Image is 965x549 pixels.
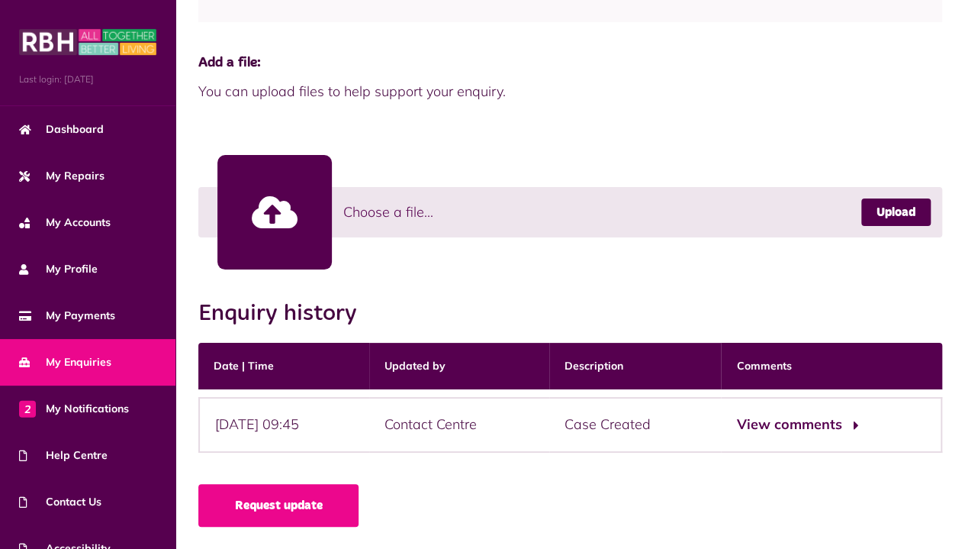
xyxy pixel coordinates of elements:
div: [DATE] 09:45 [198,397,369,453]
span: Last login: [DATE] [19,73,156,86]
span: My Profile [19,261,98,277]
h2: Enquiry history [198,300,372,328]
span: My Enquiries [19,354,111,370]
span: My Repairs [19,168,105,184]
span: My Notifications [19,401,129,417]
div: Case Created [549,397,721,453]
span: Add a file: [198,53,942,73]
img: MyRBH [19,27,156,57]
th: Description [549,343,721,389]
span: 2 [19,400,36,417]
th: Updated by [369,343,550,389]
div: Contact Centre [369,397,550,453]
span: Contact Us [19,494,101,510]
span: My Accounts [19,215,111,231]
th: Date | Time [198,343,369,389]
span: Choose a file... [343,202,433,222]
button: View comments [736,414,854,436]
span: Help Centre [19,447,108,463]
span: You can upload files to help support your enquiry. [198,81,942,102]
th: Comments [721,343,942,389]
span: My Payments [19,308,115,324]
a: Upload [861,199,931,226]
span: Dashboard [19,121,104,137]
a: Request update [198,484,359,527]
